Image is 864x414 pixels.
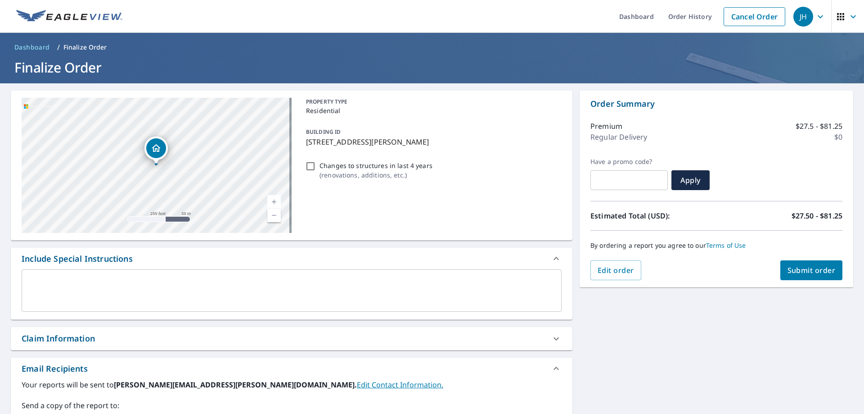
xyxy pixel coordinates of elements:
[11,40,54,55] a: Dashboard
[22,379,562,390] label: Your reports will be sent to
[144,136,168,164] div: Dropped pin, building 1, Residential property, 3707 Hancock Ln Doylestown, PA 18902
[590,132,647,142] p: Regular Delivery
[57,42,60,53] li: /
[114,380,357,390] b: [PERSON_NAME][EMAIL_ADDRESS][PERSON_NAME][DOMAIN_NAME].
[319,161,432,170] p: Changes to structures in last 4 years
[14,43,50,52] span: Dashboard
[590,98,842,110] p: Order Summary
[11,40,853,55] nav: breadcrumb
[22,253,133,265] div: Include Special Instructions
[780,260,843,280] button: Submit order
[590,158,668,166] label: Have a promo code?
[22,332,95,345] div: Claim Information
[834,132,842,142] p: $0
[598,265,634,275] span: Edit order
[787,265,836,275] span: Submit order
[796,121,842,132] p: $27.5 - $81.25
[11,248,572,269] div: Include Special Instructions
[11,358,572,379] div: Email Recipients
[590,241,842,250] p: By ordering a report you agree to our
[22,400,562,411] label: Send a copy of the report to:
[793,7,813,27] div: JH
[792,210,842,221] p: $27.50 - $81.25
[63,43,107,52] p: Finalize Order
[267,195,281,209] a: Current Level 17, Zoom In
[319,170,432,180] p: ( renovations, additions, etc. )
[671,170,710,190] button: Apply
[590,260,641,280] button: Edit order
[267,209,281,222] a: Current Level 17, Zoom Out
[11,327,572,350] div: Claim Information
[357,380,443,390] a: EditContactInfo
[679,175,702,185] span: Apply
[590,210,716,221] p: Estimated Total (USD):
[306,106,558,115] p: Residential
[16,10,122,23] img: EV Logo
[590,121,622,132] p: Premium
[306,128,341,136] p: BUILDING ID
[306,136,558,147] p: [STREET_ADDRESS][PERSON_NAME]
[706,241,746,250] a: Terms of Use
[724,7,785,26] a: Cancel Order
[22,363,88,375] div: Email Recipients
[11,58,853,77] h1: Finalize Order
[306,98,558,106] p: PROPERTY TYPE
